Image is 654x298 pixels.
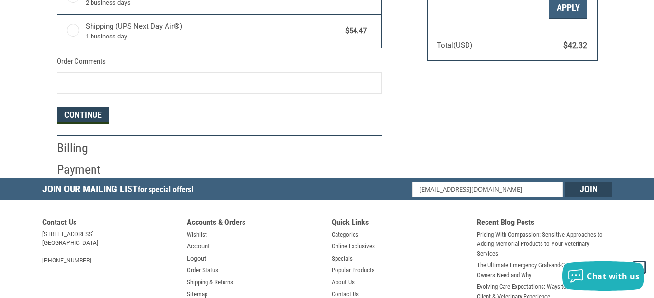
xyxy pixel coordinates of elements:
[57,107,109,124] button: Continue
[332,254,353,263] a: Specials
[477,261,612,279] a: The Ultimate Emergency Grab-and-Go Kit: What Pet Owners Need and Why
[332,230,358,240] a: Categories
[42,230,178,265] address: [STREET_ADDRESS] [GEOGRAPHIC_DATA] [PHONE_NUMBER]
[341,25,367,37] span: $54.47
[187,218,322,230] h5: Accounts & Orders
[437,41,472,50] span: Total (USD)
[565,182,612,197] input: Join
[187,254,206,263] a: Logout
[477,230,612,259] a: Pricing With Compassion: Sensitive Approaches to Adding Memorial Products to Your Veterinary Serv...
[187,230,207,240] a: Wishlist
[57,140,114,156] h2: Billing
[332,278,355,287] a: About Us
[86,32,341,41] span: 1 business day
[332,265,374,275] a: Popular Products
[587,271,639,281] span: Chat with us
[86,21,341,41] span: Shipping (UPS Next Day Air®)
[187,265,218,275] a: Order Status
[57,162,114,178] h2: Payment
[42,218,178,230] h5: Contact Us
[42,178,198,203] h5: Join Our Mailing List
[477,218,612,230] h5: Recent Blog Posts
[563,41,587,50] span: $42.32
[187,278,233,287] a: Shipping & Returns
[332,242,375,251] a: Online Exclusives
[57,56,106,72] legend: Order Comments
[412,182,563,197] input: Email
[332,218,467,230] h5: Quick Links
[138,185,193,194] span: for special offers!
[562,261,644,291] button: Chat with us
[187,242,210,251] a: Account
